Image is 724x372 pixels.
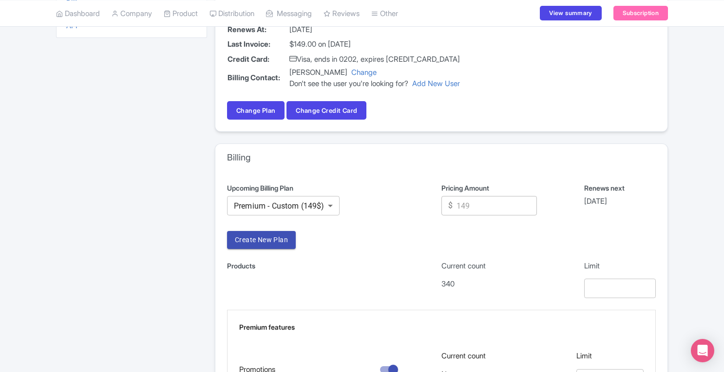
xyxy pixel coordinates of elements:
a: View summary [540,6,601,20]
th: Credit Card: [227,52,289,67]
a: Subscription [613,6,668,20]
button: Change Credit Card [286,101,366,120]
th: Renews At: [227,22,289,37]
h3: Billing [227,152,250,163]
div: Open Intercom Messenger [691,339,714,362]
p: Limit [576,351,644,362]
span: 340 [441,279,455,288]
span: Renews next [584,184,625,192]
a: Change [351,68,377,77]
p: Limit [584,261,656,272]
button: Create New Plan [227,231,296,249]
span: Premium features [239,323,295,331]
th: Billing Contact: [227,67,289,89]
td: $149.00 on [DATE] [289,37,460,52]
p: Current count [441,351,576,362]
th: Last Invoice: [227,37,289,52]
td: [PERSON_NAME] [289,67,460,89]
td: Visa, ends in 0202, expires [CREDIT_CARD_DATA] [289,52,460,67]
div: Without label [227,196,340,215]
span: Pricing Amount [441,184,489,192]
div: Don't see the user you're looking for? [289,78,460,89]
td: [DATE] [289,22,460,37]
span: Products [227,262,255,270]
p: Current count [441,261,584,272]
span: Create New Plan [235,234,288,246]
span: Upcoming Billing Plan [227,184,293,192]
a: Change Plan [227,101,285,120]
a: Add New User [412,79,460,88]
span: [DATE] [584,196,607,206]
p: $ [448,200,453,212]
